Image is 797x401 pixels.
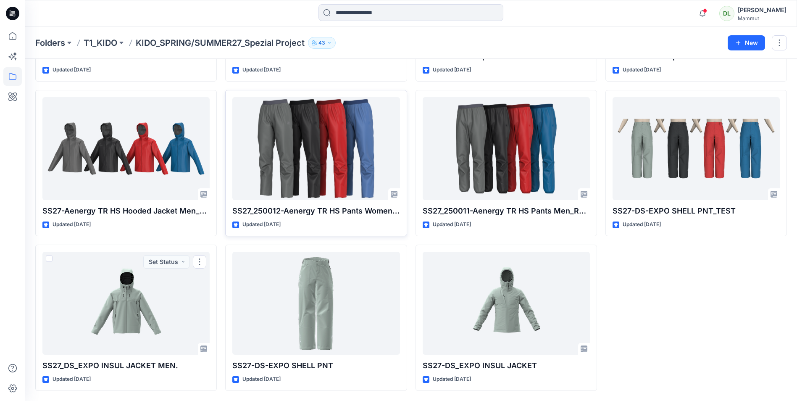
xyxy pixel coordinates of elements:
button: 43 [308,37,336,49]
a: T1_KIDO [84,37,117,49]
p: KIDO_SPRING/SUMMER27_Spezial Project [136,37,305,49]
a: SS27-Aenergy TR HS Hooded Jacket Men_REVIESD [42,97,210,200]
p: Updated [DATE] [623,66,661,74]
p: SS27-DS-EXPO SHELL PNT_TEST [613,205,780,217]
p: Updated [DATE] [433,375,471,384]
p: Updated [DATE] [433,220,471,229]
p: SS27_250011-Aenergy TR HS Pants Men_REVEISD [423,205,590,217]
a: SS27-DS-EXPO SHELL PNT_TEST [613,97,780,200]
a: Folders [35,37,65,49]
p: 43 [318,38,325,47]
button: New [728,35,765,50]
div: Mammut [738,15,786,21]
p: SS27-Aenergy TR HS Hooded Jacket Men_REVIESD [42,205,210,217]
p: Updated [DATE] [242,66,281,74]
p: SS27-DS-EXPO SHELL PNT [232,360,400,372]
a: SS27_250012-Aenergy TR HS Pants Women_REVIESD [232,97,400,200]
a: SS27_DS_EXPO INSUL JACKET MEN. [42,252,210,355]
a: SS27-DS_EXPO INSUL JACKET [423,252,590,355]
div: DL [719,6,734,21]
p: Updated [DATE] [53,220,91,229]
p: Updated [DATE] [53,66,91,74]
p: SS27_250012-Aenergy TR HS Pants Women_REVIESD [232,205,400,217]
a: SS27_250011-Aenergy TR HS Pants Men_REVEISD [423,97,590,200]
a: SS27-DS-EXPO SHELL PNT [232,252,400,355]
div: [PERSON_NAME] [738,5,786,15]
p: Updated [DATE] [242,375,281,384]
p: SS27-DS_EXPO INSUL JACKET [423,360,590,372]
p: SS27_DS_EXPO INSUL JACKET MEN. [42,360,210,372]
p: Updated [DATE] [53,375,91,384]
p: Updated [DATE] [242,220,281,229]
p: Updated [DATE] [623,220,661,229]
p: Updated [DATE] [433,66,471,74]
